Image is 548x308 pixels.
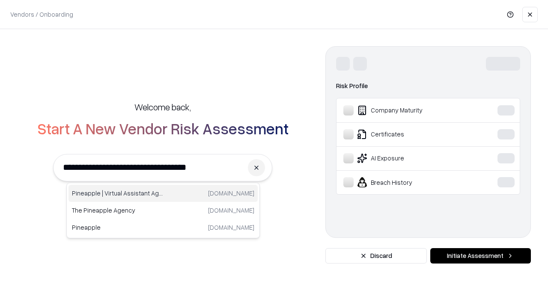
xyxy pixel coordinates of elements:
p: [DOMAIN_NAME] [208,189,254,198]
p: The Pineapple Agency [72,206,163,215]
div: Breach History [343,177,471,187]
h5: Welcome back, [134,101,191,113]
p: [DOMAIN_NAME] [208,206,254,215]
p: [DOMAIN_NAME] [208,223,254,232]
div: Suggestions [66,183,260,238]
p: Vendors / Onboarding [10,10,73,19]
div: AI Exposure [343,153,471,163]
button: Initiate Assessment [430,248,531,264]
div: Risk Profile [336,81,520,91]
div: Company Maturity [343,105,471,115]
h2: Start A New Vendor Risk Assessment [37,120,289,137]
div: Certificates [343,129,471,139]
button: Discard [325,248,427,264]
p: Pineapple | Virtual Assistant Agency [72,189,163,198]
p: Pineapple [72,223,163,232]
